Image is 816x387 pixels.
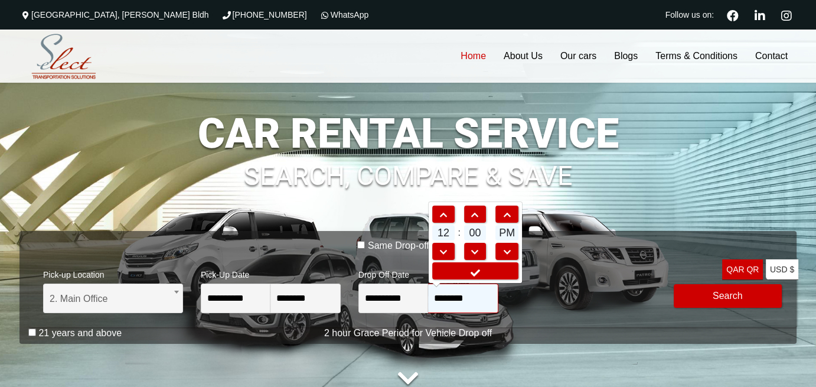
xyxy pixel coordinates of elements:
button: Modify Search [674,284,782,308]
img: Select Rent a Car [22,31,105,82]
a: [PHONE_NUMBER] [221,10,307,19]
a: QAR QR [722,259,763,280]
span: Pick-Up Date [201,262,341,284]
a: USD $ [766,259,798,280]
label: Same Drop-off Location [368,240,468,252]
h1: CAR RENTAL SERVICE [19,113,797,154]
a: Linkedin [749,8,770,21]
span: PM [495,225,518,240]
span: 2. Main Office [43,284,183,313]
a: Terms & Conditions [647,30,746,83]
p: 2 hour Grace Period for Vehicle Drop off [19,326,797,340]
span: 12 [432,225,455,240]
a: Instagram [776,8,797,21]
h1: SEARCH, COMPARE & SAVE [19,145,797,190]
a: WhatsApp [319,10,369,19]
a: Blogs [605,30,647,83]
a: Our cars [551,30,605,83]
a: About Us [495,30,551,83]
td: : [456,224,463,242]
a: Facebook [722,8,743,21]
span: Pick-up Location [43,262,183,284]
span: 2. Main Office [50,284,177,314]
span: 00 [464,225,487,240]
span: Drop Off Date [358,262,498,284]
label: 21 years and above [38,327,122,339]
a: Contact [746,30,797,83]
a: Home [452,30,495,83]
